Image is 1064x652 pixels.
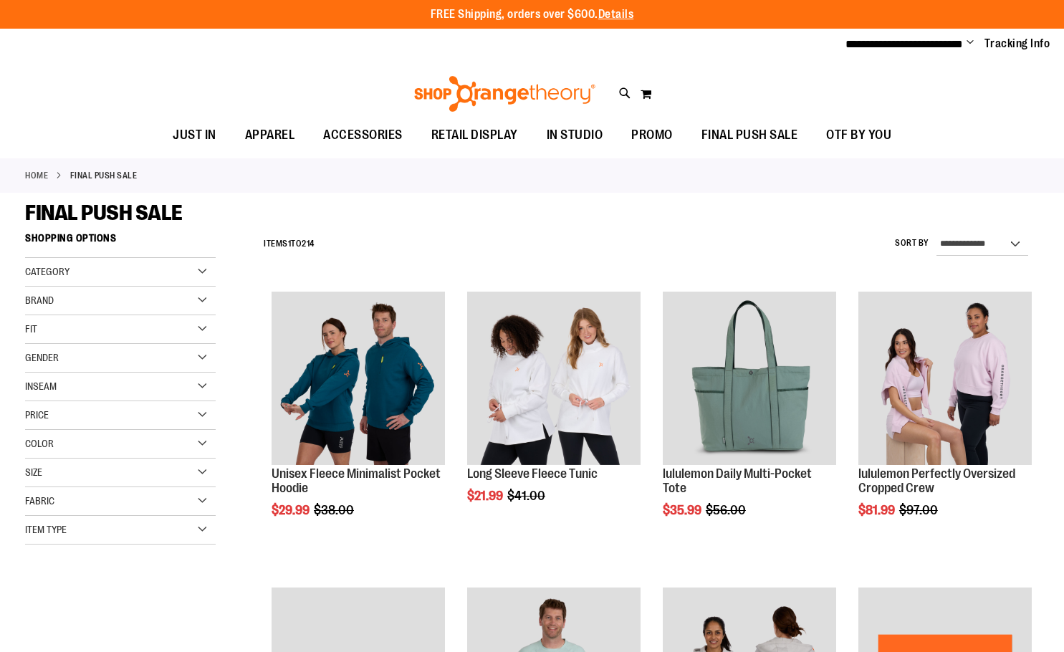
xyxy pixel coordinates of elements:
[314,503,356,517] span: $38.00
[25,201,183,225] span: FINAL PUSH SALE
[25,495,54,507] span: Fabric
[25,294,54,306] span: Brand
[507,489,547,503] span: $41.00
[858,292,1032,467] a: lululemon Perfectly Oversized Cropped Crew
[899,503,940,517] span: $97.00
[617,119,687,152] a: PROMO
[245,119,295,151] span: APPAREL
[309,119,417,152] a: ACCESSORIES
[272,292,445,467] a: Unisex Fleece Minimalist Pocket Hoodie
[264,284,452,554] div: product
[858,466,1015,495] a: lululemon Perfectly Oversized Cropped Crew
[967,37,974,51] button: Account menu
[858,292,1032,465] img: lululemon Perfectly Oversized Cropped Crew
[467,466,598,481] a: Long Sleeve Fleece Tunic
[687,119,813,151] a: FINAL PUSH SALE
[706,503,748,517] span: $56.00
[431,6,634,23] p: FREE Shipping, orders over $600.
[812,119,906,152] a: OTF BY YOU
[656,284,843,554] div: product
[302,239,315,249] span: 214
[701,119,798,151] span: FINAL PUSH SALE
[460,284,648,540] div: product
[858,503,897,517] span: $81.99
[70,169,138,182] strong: FINAL PUSH SALE
[25,466,42,478] span: Size
[663,503,704,517] span: $35.99
[288,239,292,249] span: 1
[984,36,1050,52] a: Tracking Info
[467,292,641,467] a: Product image for Fleece Long Sleeve
[826,119,891,151] span: OTF BY YOU
[25,169,48,182] a: Home
[264,233,315,255] h2: Items to
[417,119,532,152] a: RETAIL DISPLAY
[25,266,70,277] span: Category
[851,284,1039,554] div: product
[25,524,67,535] span: Item Type
[467,489,505,503] span: $21.99
[231,119,310,152] a: APPAREL
[663,466,812,495] a: lululemon Daily Multi-Pocket Tote
[158,119,231,152] a: JUST IN
[631,119,673,151] span: PROMO
[431,119,518,151] span: RETAIL DISPLAY
[25,438,54,449] span: Color
[272,466,441,495] a: Unisex Fleece Minimalist Pocket Hoodie
[663,292,836,467] a: lululemon Daily Multi-Pocket Tote
[25,409,49,421] span: Price
[412,76,598,112] img: Shop Orangetheory
[25,352,59,363] span: Gender
[895,237,929,249] label: Sort By
[25,226,216,258] strong: Shopping Options
[547,119,603,151] span: IN STUDIO
[272,292,445,465] img: Unisex Fleece Minimalist Pocket Hoodie
[272,503,312,517] span: $29.99
[663,292,836,465] img: lululemon Daily Multi-Pocket Tote
[467,292,641,465] img: Product image for Fleece Long Sleeve
[532,119,618,152] a: IN STUDIO
[25,380,57,392] span: Inseam
[598,8,634,21] a: Details
[323,119,403,151] span: ACCESSORIES
[173,119,216,151] span: JUST IN
[25,323,37,335] span: Fit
